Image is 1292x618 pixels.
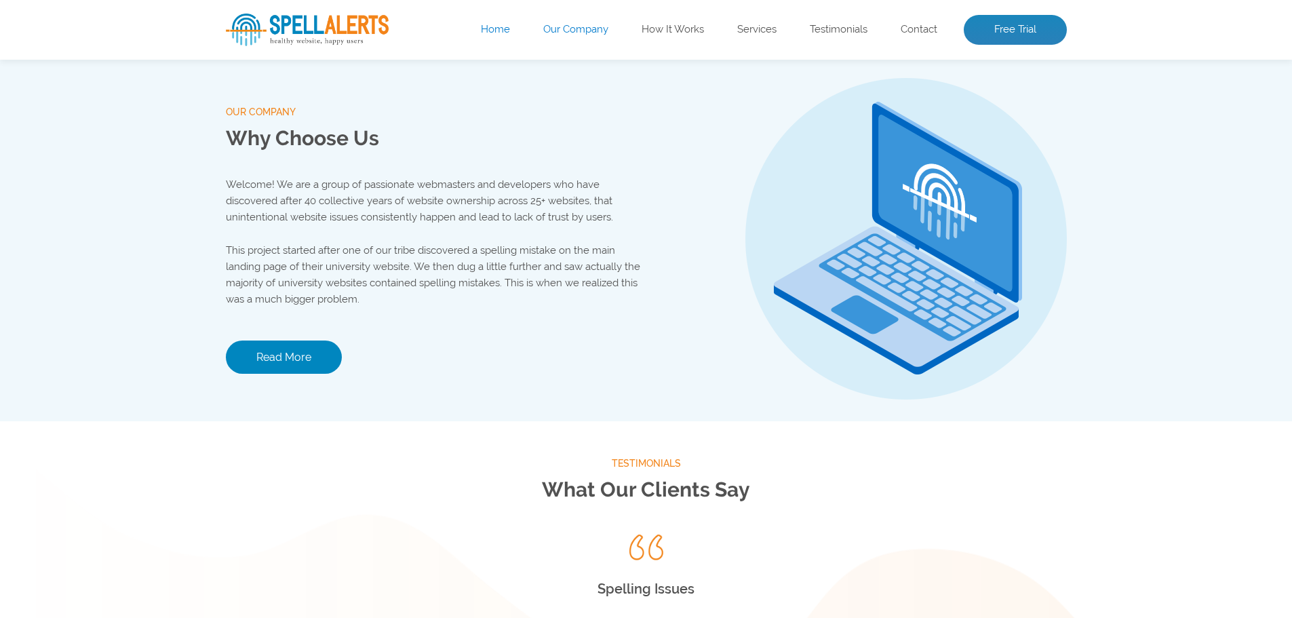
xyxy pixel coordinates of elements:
img: SpellAlerts [226,14,389,46]
a: Home [481,23,510,37]
span: our company [226,104,646,121]
a: Services [737,23,777,37]
a: Read More [226,341,342,374]
a: Testimonials [810,23,867,37]
h2: Spelling Issues [307,577,985,601]
img: Free Webiste Analysis [730,44,1067,275]
img: Quote [629,535,663,560]
h1: Website Analysis [226,55,710,102]
p: Welcome! We are a group of passionate webmasters and developers who have discovered after 40 coll... [226,176,646,225]
a: Contact [901,23,937,37]
a: Free Trial [964,15,1067,45]
button: Scan Website [226,220,347,254]
a: Our Company [543,23,608,37]
input: Enter Your URL [226,170,599,206]
h2: Why Choose Us [226,121,646,157]
p: This project started after one of our tribe discovered a spelling mistake on the main landing pag... [226,242,646,307]
p: Enter your website’s URL to see spelling mistakes, broken links and more [226,116,710,159]
a: How It Works [642,23,704,37]
img: Free Webiste Analysis [734,78,1005,90]
span: Free [226,55,311,102]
